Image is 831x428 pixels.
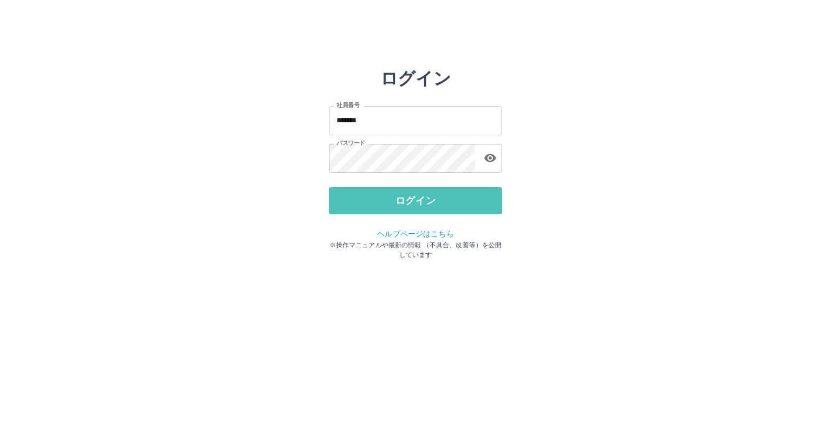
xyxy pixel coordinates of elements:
label: パスワード [337,139,365,147]
label: 社員番号 [337,101,359,109]
h2: ログイン [380,68,451,89]
button: ログイン [329,187,502,214]
a: ヘルプページはこちら [377,229,453,238]
p: ※操作マニュアルや最新の情報 （不具合、改善等）を公開しています [329,240,502,260]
